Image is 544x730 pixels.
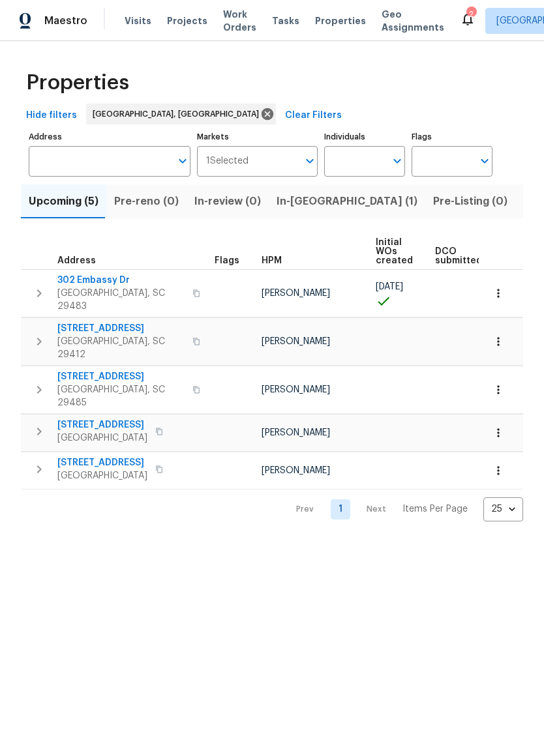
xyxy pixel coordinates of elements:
span: Properties [315,14,366,27]
label: Individuals [324,133,405,141]
span: Maestro [44,14,87,27]
span: [PERSON_NAME] [262,337,330,346]
span: [GEOGRAPHIC_DATA] [57,431,147,445]
button: Open [476,152,494,170]
button: Open [301,152,319,170]
span: HPM [262,256,282,265]
span: [PERSON_NAME] [262,385,330,394]
button: Open [388,152,406,170]
span: 1 Selected [206,156,249,167]
p: Items Per Page [402,503,468,516]
span: [DATE] [376,282,403,291]
label: Markets [197,133,318,141]
span: Projects [167,14,207,27]
div: 2 [466,8,476,21]
span: [PERSON_NAME] [262,289,330,298]
span: 302 Embassy Dr [57,274,185,287]
span: Work Orders [223,8,256,34]
span: Address [57,256,96,265]
span: [STREET_ADDRESS] [57,322,185,335]
span: [GEOGRAPHIC_DATA] [57,469,147,482]
nav: Pagination Navigation [284,497,523,521]
div: 25 [483,492,523,526]
span: [GEOGRAPHIC_DATA], SC 29483 [57,287,185,313]
label: Address [29,133,190,141]
a: Goto page 1 [331,499,350,519]
label: Flags [412,133,492,141]
span: Flags [215,256,239,265]
span: Hide filters [26,108,77,124]
span: [GEOGRAPHIC_DATA], SC 29485 [57,383,185,409]
span: [PERSON_NAME] [262,466,330,475]
span: [STREET_ADDRESS] [57,418,147,431]
span: Visits [125,14,151,27]
span: In-[GEOGRAPHIC_DATA] (1) [277,192,417,211]
span: [GEOGRAPHIC_DATA], SC 29412 [57,335,185,361]
div: [GEOGRAPHIC_DATA], [GEOGRAPHIC_DATA] [86,104,276,124]
span: Upcoming (5) [29,192,98,211]
span: [STREET_ADDRESS] [57,456,147,469]
span: [GEOGRAPHIC_DATA], [GEOGRAPHIC_DATA] [93,108,264,121]
span: Clear Filters [285,108,342,124]
span: Tasks [272,16,299,25]
span: [PERSON_NAME] [262,428,330,437]
button: Open [174,152,192,170]
span: DCO submitted [435,247,482,265]
span: Properties [26,76,129,89]
button: Clear Filters [280,104,347,128]
span: [STREET_ADDRESS] [57,370,185,383]
span: In-review (0) [194,192,261,211]
span: Pre-reno (0) [114,192,179,211]
span: Pre-Listing (0) [433,192,507,211]
span: Initial WOs created [376,238,413,265]
button: Hide filters [21,104,82,128]
span: Geo Assignments [382,8,444,34]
